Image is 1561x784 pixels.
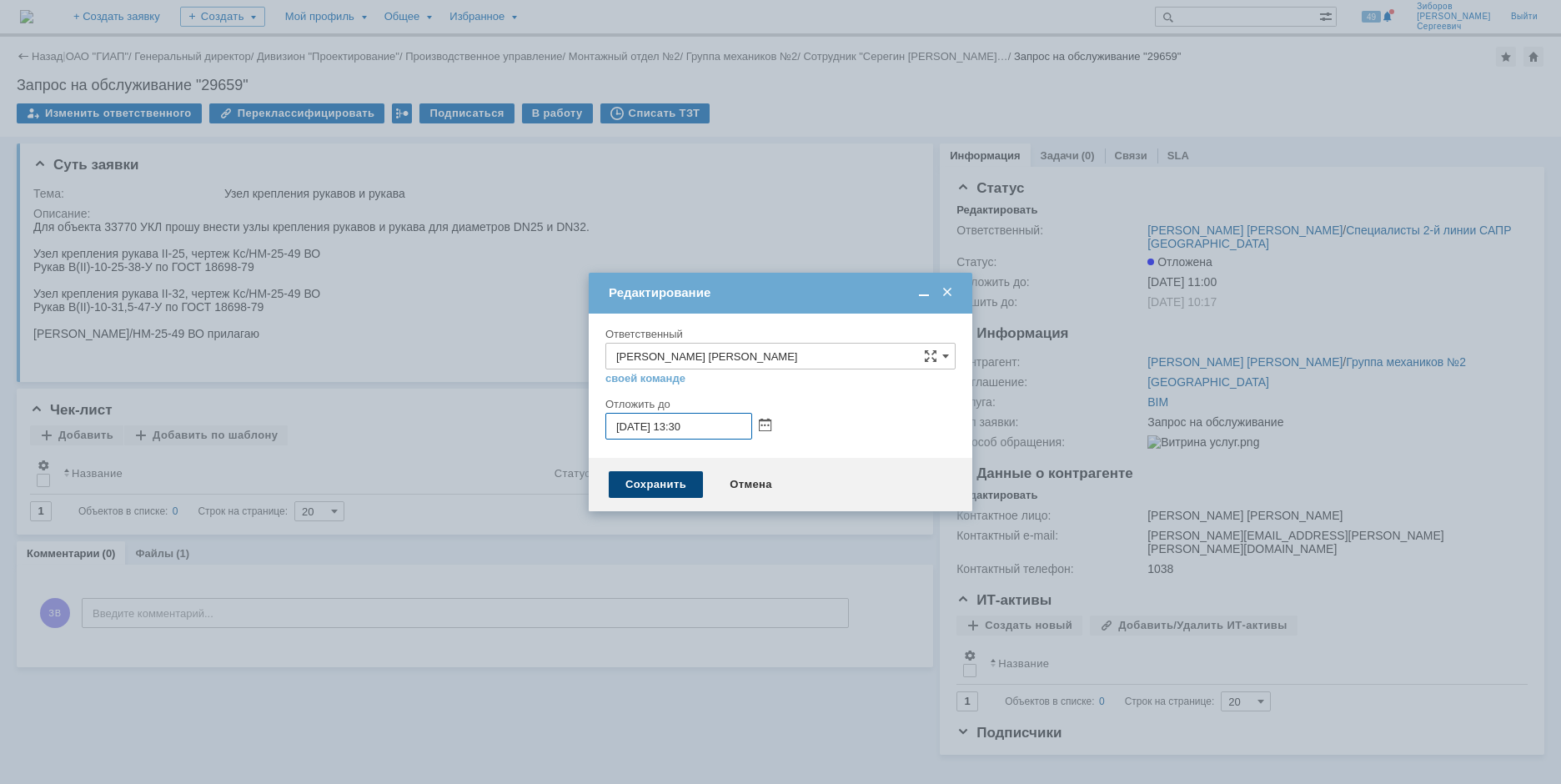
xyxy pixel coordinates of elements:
span: Свернуть (Ctrl + M) [916,285,932,300]
span: Сложная форма [924,349,937,363]
a: своей команде [605,372,685,385]
span: Закрыть [939,285,956,300]
div: Ответственный [605,329,952,339]
div: Отложить до [605,399,952,410]
div: Редактирование [609,285,956,300]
